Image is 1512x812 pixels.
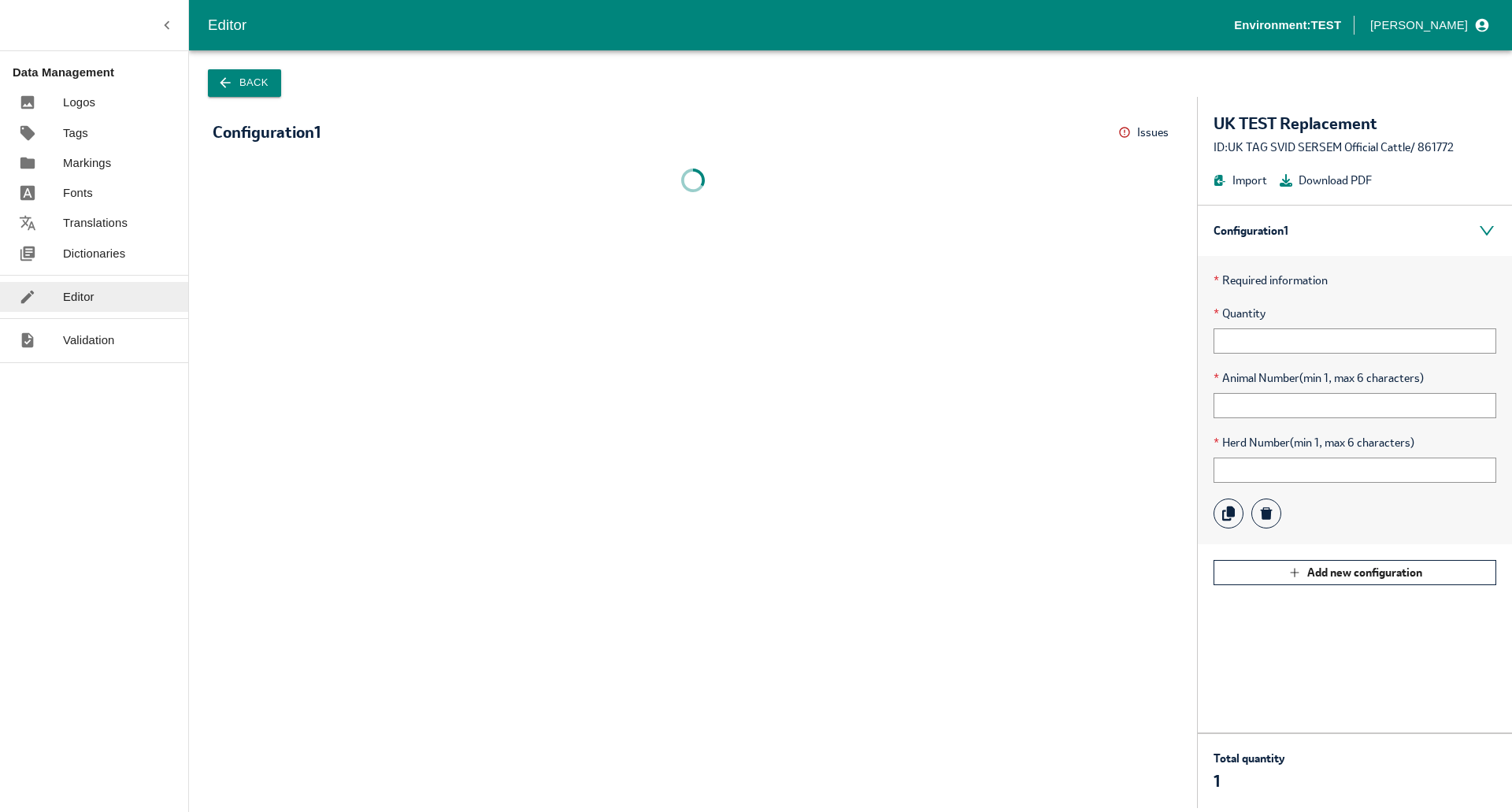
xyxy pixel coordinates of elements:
[1118,121,1173,145] button: Issues
[1198,206,1512,256] div: Configuration 1
[1280,172,1372,189] button: Download PDF
[1214,369,1496,387] span: Animal Number (min 1, max 6 characters)
[1214,272,1496,289] p: Required information
[63,245,125,262] p: Dictionaries
[1214,305,1496,322] span: Quantity
[1364,12,1493,39] button: profile
[63,332,115,349] p: Validation
[1214,172,1267,189] button: Import
[1234,17,1341,34] p: Environment: TEST
[208,69,281,97] button: Back
[63,288,94,306] p: Editor
[63,184,93,202] p: Fonts
[1214,434,1496,451] span: Herd Number (min 1, max 6 characters)
[213,124,321,141] div: Configuration 1
[1214,560,1496,585] button: Add new configuration
[1214,113,1496,135] div: UK TEST Replacement
[208,13,1234,37] div: Editor
[63,124,88,142] p: Tags
[63,214,128,232] p: Translations
[1370,17,1468,34] p: [PERSON_NAME]
[1214,750,1284,767] p: Total quantity
[63,94,95,111] p: Logos
[1214,139,1496,156] div: ID: UK TAG SVID SERSEM Official Cattle / 861772
[63,154,111,172] p: Markings
[13,64,188,81] p: Data Management
[1214,770,1284,792] p: 1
